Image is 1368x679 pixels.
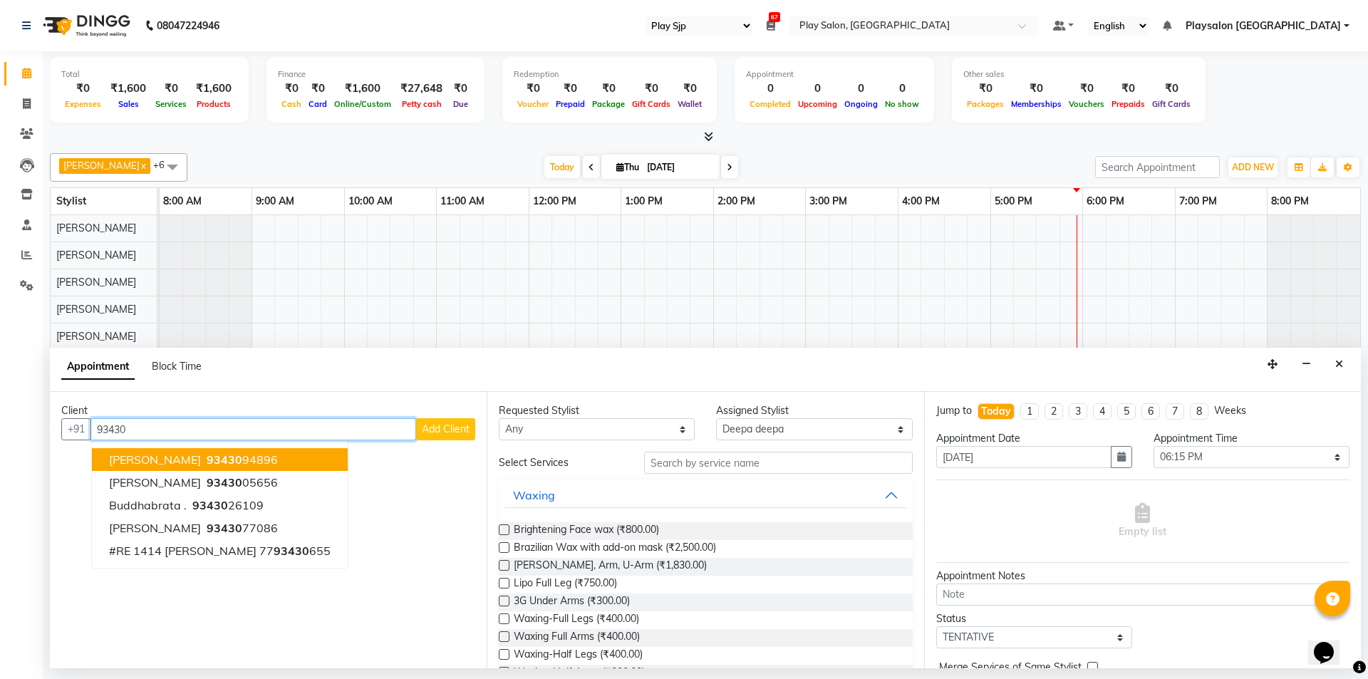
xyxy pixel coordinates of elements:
span: [PERSON_NAME] [56,222,136,234]
div: Client [61,403,475,418]
div: Appointment Date [936,431,1132,446]
span: Upcoming [794,99,841,109]
span: Prepaids [1108,99,1149,109]
span: Lipo Full Leg (₹750.00) [514,576,617,594]
div: 0 [881,81,923,97]
div: ₹0 [674,81,705,97]
div: Other sales [963,68,1194,81]
a: 12:00 PM [529,191,580,212]
span: Block Time [152,360,202,373]
div: Jump to [936,403,972,418]
a: 5:00 PM [991,191,1036,212]
span: Ongoing [841,99,881,109]
div: Appointment Time [1154,431,1349,446]
div: ₹0 [514,81,552,97]
span: Empty list [1119,503,1166,539]
li: 5 [1117,403,1136,420]
div: ₹0 [963,81,1007,97]
button: Waxing [504,482,906,508]
span: Gift Cards [628,99,674,109]
ngb-highlight: 77 655 [259,544,331,558]
a: 11:00 AM [437,191,488,212]
span: Package [589,99,628,109]
span: Products [193,99,234,109]
button: ADD NEW [1228,157,1278,177]
span: +6 [153,159,175,170]
div: ₹0 [61,81,105,97]
span: Sales [115,99,142,109]
div: ₹0 [552,81,589,97]
div: ₹0 [448,81,473,97]
input: 2025-09-04 [643,157,714,178]
span: Gift Cards [1149,99,1194,109]
span: 93430 [207,452,242,467]
button: +91 [61,418,91,440]
span: Completed [746,99,794,109]
button: Close [1329,353,1349,375]
div: Waxing [513,487,555,504]
li: 7 [1166,403,1184,420]
div: Appointment [746,68,923,81]
span: [PERSON_NAME] [109,521,201,535]
div: ₹0 [628,81,674,97]
span: Waxing Full Arms (₹400.00) [514,629,640,647]
div: Total [61,68,237,81]
span: Vouchers [1065,99,1108,109]
span: Thu [613,162,643,172]
span: ADD NEW [1232,162,1274,172]
iframe: chat widget [1308,622,1354,665]
input: Search by service name [644,452,913,474]
span: Expenses [61,99,105,109]
span: [PERSON_NAME] [56,249,136,261]
span: 93430 [192,498,228,512]
a: 67 [767,19,775,32]
div: Finance [278,68,473,81]
span: 93430 [274,544,309,558]
a: 6:00 PM [1083,191,1128,212]
a: 3:00 PM [806,191,851,212]
span: Petty cash [398,99,445,109]
li: 3 [1069,403,1087,420]
span: Wallet [674,99,705,109]
li: 4 [1093,403,1111,420]
div: Weeks [1214,403,1246,418]
div: ₹0 [589,81,628,97]
a: x [140,160,146,171]
span: [PERSON_NAME] [109,475,201,489]
b: 08047224946 [157,6,219,46]
li: 1 [1020,403,1039,420]
div: Requested Stylist [499,403,695,418]
input: Search by Name/Mobile/Email/Code [90,418,416,440]
li: 6 [1141,403,1160,420]
span: Appointment [61,354,135,380]
span: #RE 1414 [PERSON_NAME] [109,544,256,558]
div: ₹1,600 [105,81,152,97]
div: ₹0 [1007,81,1065,97]
span: Playsalon [GEOGRAPHIC_DATA] [1186,19,1341,33]
span: Waxing-Half Legs (₹400.00) [514,647,643,665]
div: ₹0 [152,81,190,97]
span: [PERSON_NAME] [63,160,140,171]
span: Merge Services of Same Stylist [939,660,1082,678]
span: Buddhabrata . [109,498,187,512]
span: Card [305,99,331,109]
span: 93430 [207,521,242,535]
a: 8:00 AM [160,191,205,212]
div: Status [936,611,1132,626]
a: 7:00 PM [1176,191,1221,212]
span: [PERSON_NAME], Arm, U-Arm (₹1,830.00) [514,558,707,576]
span: Stylist [56,195,86,207]
div: ₹0 [305,81,331,97]
div: Appointment Notes [936,569,1349,584]
span: Brightening Face wax (₹800.00) [514,522,659,540]
div: ₹0 [1065,81,1108,97]
span: Cash [278,99,305,109]
div: ₹27,648 [395,81,448,97]
div: ₹0 [1108,81,1149,97]
span: Online/Custom [331,99,395,109]
div: ₹1,600 [190,81,237,97]
span: 67 [769,12,780,22]
div: Assigned Stylist [716,403,912,418]
input: Search Appointment [1095,156,1220,178]
li: 8 [1190,403,1208,420]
